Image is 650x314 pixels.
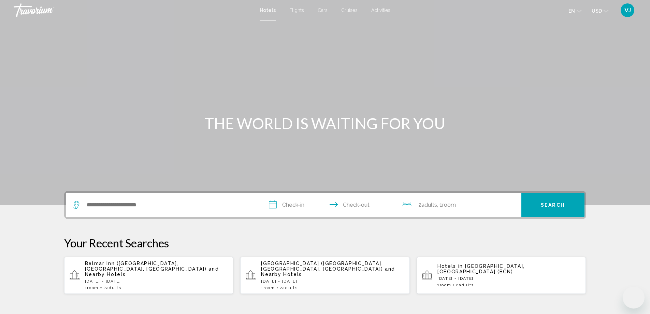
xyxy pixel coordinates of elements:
[395,193,521,217] button: Travelers: 2 adults, 0 children
[280,285,298,290] span: 2
[103,285,121,290] span: 2
[568,8,575,14] span: en
[437,263,525,274] span: [GEOGRAPHIC_DATA], [GEOGRAPHIC_DATA] (BCN)
[261,266,395,277] span: and Nearby Hotels
[417,257,586,294] button: Hotels in [GEOGRAPHIC_DATA], [GEOGRAPHIC_DATA] (BCN)[DATE] - [DATE]1Room2Adults
[66,193,584,217] div: Search widget
[521,193,584,217] button: Search
[106,285,121,290] span: Adults
[459,283,474,287] span: Adults
[592,8,602,14] span: USD
[261,261,383,272] span: [GEOGRAPHIC_DATA] ([GEOGRAPHIC_DATA], [GEOGRAPHIC_DATA], [GEOGRAPHIC_DATA])
[87,285,99,290] span: Room
[85,279,228,284] p: [DATE] - [DATE]
[260,8,276,13] a: Hotels
[240,257,410,294] button: [GEOGRAPHIC_DATA] ([GEOGRAPHIC_DATA], [GEOGRAPHIC_DATA], [GEOGRAPHIC_DATA]) and Nearby Hotels[DAT...
[421,202,437,208] span: Adults
[261,285,275,290] span: 1
[341,8,358,13] a: Cruises
[197,114,453,132] h1: THE WORLD IS WAITING FOR YOU
[619,3,636,17] button: User Menu
[64,257,234,294] button: Belmar Inn ([GEOGRAPHIC_DATA], [GEOGRAPHIC_DATA], [GEOGRAPHIC_DATA]) and Nearby Hotels[DATE] - [D...
[261,279,404,284] p: [DATE] - [DATE]
[592,6,608,16] button: Change currency
[14,3,253,17] a: Travorium
[371,8,390,13] a: Activities
[289,8,304,13] a: Flights
[437,283,451,287] span: 1
[283,285,298,290] span: Adults
[437,200,456,210] span: , 1
[437,276,581,281] p: [DATE] - [DATE]
[437,263,463,269] span: Hotels in
[85,261,207,272] span: Belmar Inn ([GEOGRAPHIC_DATA], [GEOGRAPHIC_DATA], [GEOGRAPHIC_DATA])
[85,285,99,290] span: 1
[456,283,474,287] span: 2
[318,8,328,13] a: Cars
[541,203,565,208] span: Search
[85,266,219,277] span: and Nearby Hotels
[418,200,437,210] span: 2
[263,285,275,290] span: Room
[568,6,581,16] button: Change language
[64,236,586,250] p: Your Recent Searches
[623,287,645,309] iframe: Button to launch messaging window
[624,7,631,14] span: VJ
[262,193,395,217] button: Check in and out dates
[440,283,451,287] span: Room
[442,202,456,208] span: Room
